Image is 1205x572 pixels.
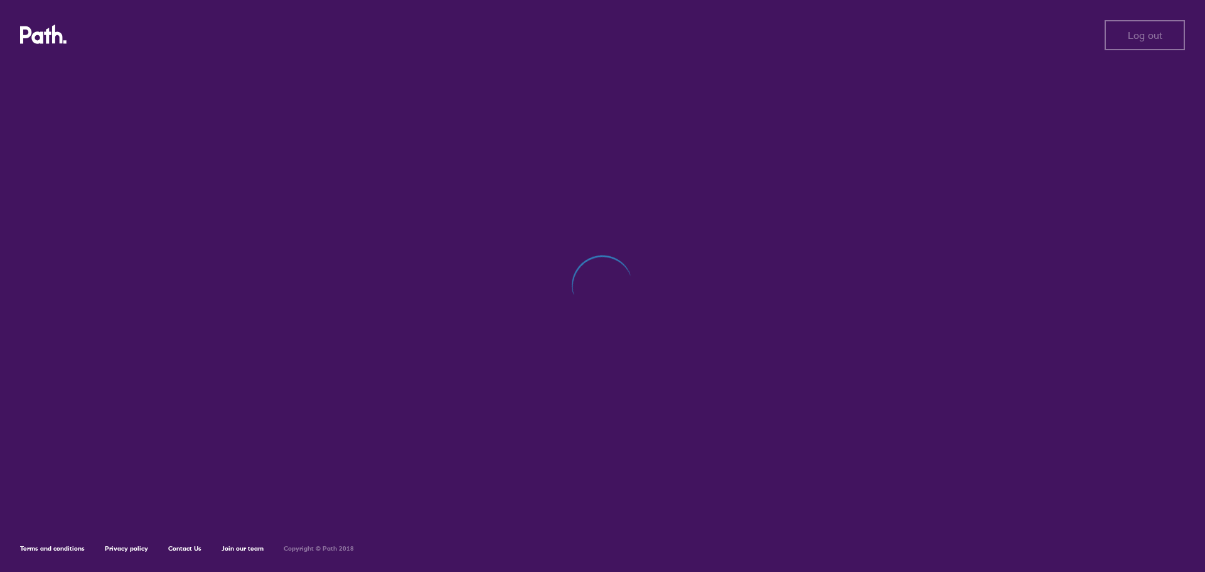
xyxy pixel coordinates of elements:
[222,544,264,553] a: Join our team
[105,544,148,553] a: Privacy policy
[20,544,85,553] a: Terms and conditions
[1105,20,1185,50] button: Log out
[168,544,201,553] a: Contact Us
[284,545,354,553] h6: Copyright © Path 2018
[1128,30,1162,41] span: Log out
